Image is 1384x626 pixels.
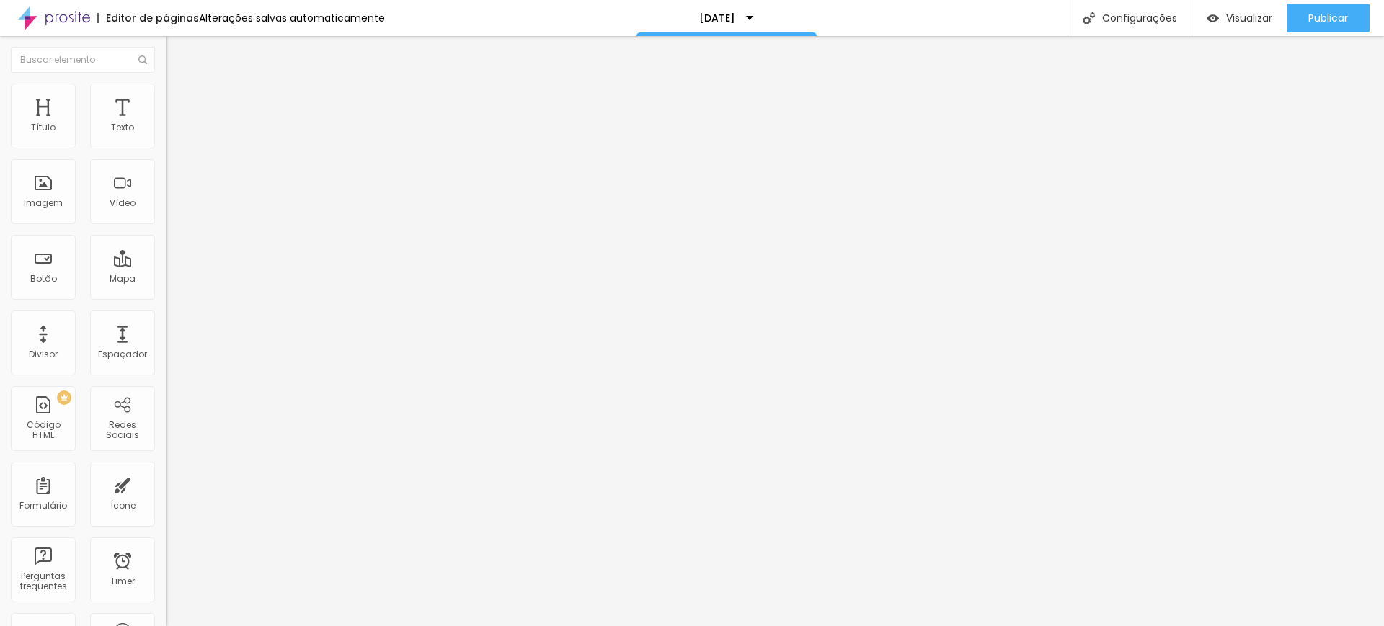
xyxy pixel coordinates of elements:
span: Publicar [1308,12,1348,24]
button: Publicar [1287,4,1370,32]
div: Vídeo [110,198,136,208]
div: Texto [111,122,134,133]
div: Imagem [24,198,63,208]
div: Timer [110,576,135,586]
div: Espaçador [98,349,147,359]
div: Formulário [19,501,67,511]
img: Icone [1083,12,1095,24]
div: Código HTML [14,420,71,441]
div: Redes Sociais [94,420,151,441]
div: Título [31,122,56,133]
button: Visualizar [1192,4,1287,32]
div: Botão [30,274,57,284]
div: Perguntas frequentes [14,571,71,592]
div: Mapa [110,274,136,284]
input: Buscar elemento [11,47,155,73]
img: view-1.svg [1207,12,1219,24]
span: Visualizar [1226,12,1272,24]
img: Icone [138,55,147,64]
div: Ícone [110,501,136,511]
div: Alterações salvas automaticamente [199,13,385,23]
div: Editor de páginas [97,13,199,23]
p: [DATE] [699,13,735,23]
div: Divisor [29,349,58,359]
